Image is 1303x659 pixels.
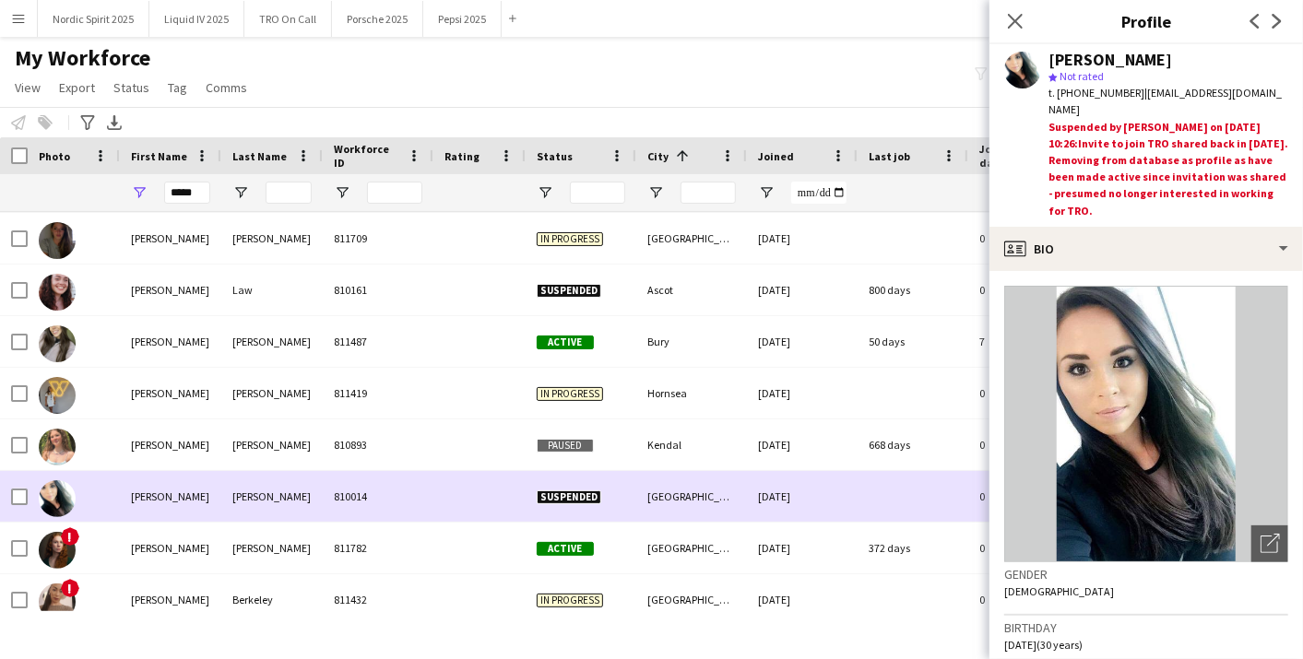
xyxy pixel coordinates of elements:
div: 668 days [858,419,968,470]
a: Comms [198,76,255,100]
div: 0 [968,574,1088,625]
input: Status Filter Input [570,182,625,204]
span: Jobs (last 90 days) [979,142,1055,170]
img: Crew avatar or photo [1004,286,1288,562]
div: Berkeley [221,574,323,625]
div: 7 [968,316,1088,367]
div: [PERSON_NAME] [120,368,221,418]
span: ! [61,579,79,597]
button: Liquid IV 2025 [149,1,244,37]
app-action-btn: Export XLSX [103,112,125,134]
span: First Name [131,149,187,163]
div: [DATE] [747,419,858,470]
input: First Name Filter Input [164,182,210,204]
span: Suspended [537,490,601,504]
input: Workforce ID Filter Input [367,182,422,204]
div: [PERSON_NAME] [221,213,323,264]
div: [GEOGRAPHIC_DATA] [636,523,747,573]
img: Megan Law [39,274,76,311]
div: 810014 [323,471,433,522]
input: Last Name Filter Input [266,182,312,204]
span: Active [537,542,594,556]
span: In progress [537,387,603,401]
div: [DATE] [747,523,858,573]
button: Open Filter Menu [131,184,148,201]
div: 0 [968,419,1088,470]
div: [PERSON_NAME] [120,471,221,522]
span: Last job [869,149,910,163]
div: [PERSON_NAME] [221,471,323,522]
div: [GEOGRAPHIC_DATA] [636,574,747,625]
input: City Filter Input [681,182,736,204]
div: Suspended by [PERSON_NAME] on [DATE] 10:26: [1048,119,1288,219]
input: Joined Filter Input [791,182,847,204]
div: 800 days [858,265,968,315]
img: Megan Sangster [39,532,76,569]
div: [PERSON_NAME] [1048,52,1172,68]
div: [PERSON_NAME] [221,368,323,418]
div: 810161 [323,265,433,315]
div: [DATE] [747,574,858,625]
button: Open Filter Menu [232,184,249,201]
div: [PERSON_NAME] [120,574,221,625]
span: Invite to join TRO shared back in [DATE]. Removing from database as profile as have been made act... [1048,136,1288,218]
span: Suspended [537,284,601,298]
a: View [7,76,48,100]
div: [DATE] [747,316,858,367]
div: [DATE] [747,213,858,264]
div: [PERSON_NAME] [120,213,221,264]
div: [GEOGRAPHIC_DATA] [636,471,747,522]
span: Paused [537,439,594,453]
span: Last Name [232,149,287,163]
span: [DATE] (30 years) [1004,638,1083,652]
app-action-btn: Advanced filters [77,112,99,134]
div: 0 [968,213,1088,264]
span: My Workforce [15,44,150,72]
div: [DATE] [747,265,858,315]
button: Open Filter Menu [334,184,350,201]
span: | [EMAIL_ADDRESS][DOMAIN_NAME] [1048,86,1282,116]
img: Megan Holt [39,325,76,362]
h3: Birthday [1004,619,1288,636]
img: Megan Curson [39,222,76,259]
div: 0 [968,368,1088,418]
h3: Gender [1004,566,1288,583]
div: 811419 [323,368,433,418]
div: Law [221,265,323,315]
div: Bio [989,227,1303,271]
div: [PERSON_NAME] [221,419,323,470]
span: ! [61,527,79,546]
span: Rating [444,149,480,163]
div: 811432 [323,574,433,625]
img: Megan Bascombe [39,429,76,465]
div: [PERSON_NAME] [221,316,323,367]
div: 0 [968,523,1088,573]
div: Open photos pop-in [1251,525,1288,562]
button: Open Filter Menu [758,184,775,201]
div: 0 [968,265,1088,315]
a: Export [52,76,102,100]
span: Tag [168,79,187,96]
div: Bury [636,316,747,367]
span: Workforce ID [334,142,400,170]
div: 811782 [323,523,433,573]
button: Open Filter Menu [647,184,664,201]
div: 810893 [323,419,433,470]
button: Porsche 2025 [332,1,423,37]
div: [DATE] [747,368,858,418]
span: Joined [758,149,794,163]
span: Export [59,79,95,96]
span: Not rated [1060,69,1104,83]
img: Megan Berkeley [39,583,76,620]
button: Pepsi 2025 [423,1,502,37]
span: Photo [39,149,70,163]
div: 811709 [323,213,433,264]
button: TRO On Call [244,1,332,37]
span: [DEMOGRAPHIC_DATA] [1004,584,1114,598]
img: Megan Bailey [39,480,76,517]
span: View [15,79,41,96]
a: Tag [160,76,195,100]
div: 372 days [858,523,968,573]
div: 0 [968,471,1088,522]
div: [GEOGRAPHIC_DATA] [636,213,747,264]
